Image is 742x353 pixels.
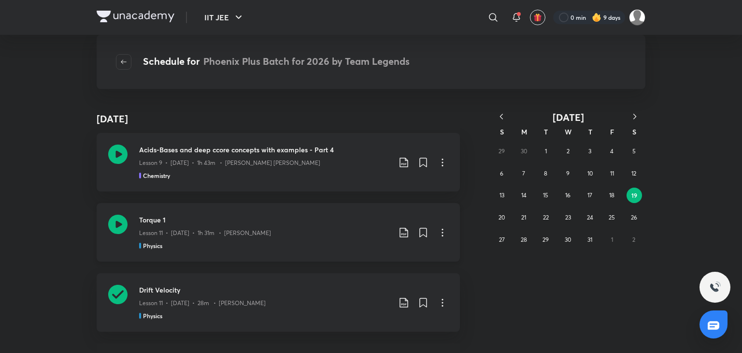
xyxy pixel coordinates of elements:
h3: Acids-Bases and deep ccore concepts with examples - Part 4 [139,145,390,155]
abbr: July 15, 2025 [543,191,548,199]
a: Torque 1Lesson 11 • [DATE] • 1h 31m • [PERSON_NAME]Physics [97,203,460,262]
p: Lesson 9 • [DATE] • 1h 43m • [PERSON_NAME] [PERSON_NAME] [139,159,320,167]
abbr: July 4, 2025 [610,147,614,155]
h3: Drift Velocity [139,285,390,295]
abbr: July 16, 2025 [565,191,571,199]
img: Shreyas Bhanu [629,9,645,26]
abbr: July 10, 2025 [587,170,593,177]
abbr: Monday [521,127,527,136]
button: July 7, 2025 [516,166,531,181]
a: Company Logo [97,11,174,25]
a: Drift VelocityLesson 11 • [DATE] • 28m • [PERSON_NAME]Physics [97,273,460,332]
button: IIT JEE [199,8,250,27]
abbr: Saturday [632,127,636,136]
button: July 16, 2025 [560,188,576,203]
button: July 10, 2025 [582,166,598,181]
img: ttu [709,281,721,293]
abbr: July 7, 2025 [522,170,525,177]
abbr: July 17, 2025 [587,191,592,199]
abbr: July 14, 2025 [521,191,527,199]
button: July 1, 2025 [538,144,554,159]
button: July 8, 2025 [538,166,554,181]
abbr: Friday [610,127,614,136]
abbr: July 25, 2025 [609,214,615,221]
button: [DATE] [512,111,624,123]
button: July 21, 2025 [516,210,531,225]
h5: Physics [143,311,162,320]
abbr: July 8, 2025 [544,170,547,177]
img: avatar [533,13,542,22]
button: July 23, 2025 [560,210,576,225]
abbr: July 1, 2025 [545,147,547,155]
abbr: July 27, 2025 [499,236,505,243]
abbr: Thursday [588,127,592,136]
button: July 26, 2025 [626,210,642,225]
abbr: July 21, 2025 [521,214,526,221]
button: July 14, 2025 [516,188,531,203]
button: July 6, 2025 [494,166,510,181]
button: July 31, 2025 [582,232,598,248]
button: July 3, 2025 [582,144,598,159]
img: Company Logo [97,11,174,22]
img: streak [592,13,601,22]
button: July 9, 2025 [560,166,576,181]
abbr: July 23, 2025 [565,214,571,221]
button: July 29, 2025 [538,232,554,248]
abbr: July 31, 2025 [587,236,592,243]
button: July 13, 2025 [494,188,510,203]
button: July 17, 2025 [582,188,598,203]
abbr: July 18, 2025 [609,191,614,199]
button: July 27, 2025 [494,232,510,248]
button: July 4, 2025 [604,144,620,159]
button: July 20, 2025 [494,210,510,225]
abbr: July 30, 2025 [565,236,571,243]
h3: Torque 1 [139,215,390,225]
abbr: July 9, 2025 [566,170,570,177]
button: July 11, 2025 [604,166,620,181]
button: avatar [530,10,545,25]
button: July 2, 2025 [560,144,576,159]
abbr: July 20, 2025 [499,214,505,221]
h5: Physics [143,241,162,250]
button: July 12, 2025 [626,166,642,181]
p: Lesson 11 • [DATE] • 1h 31m • [PERSON_NAME] [139,229,271,237]
button: July 24, 2025 [582,210,598,225]
abbr: July 22, 2025 [543,214,549,221]
abbr: July 2, 2025 [567,147,570,155]
span: Phoenix Plus Batch for 2026 by Team Legends [203,55,410,68]
abbr: July 12, 2025 [631,170,636,177]
abbr: July 19, 2025 [631,191,637,199]
abbr: Tuesday [544,127,548,136]
abbr: July 6, 2025 [500,170,503,177]
button: July 22, 2025 [538,210,554,225]
abbr: July 26, 2025 [631,214,637,221]
button: July 15, 2025 [538,188,554,203]
h4: [DATE] [97,112,128,126]
abbr: July 28, 2025 [521,236,527,243]
button: July 18, 2025 [604,188,620,203]
abbr: July 3, 2025 [588,147,591,155]
button: July 5, 2025 [626,144,642,159]
abbr: Wednesday [565,127,571,136]
abbr: July 24, 2025 [587,214,593,221]
abbr: July 5, 2025 [632,147,636,155]
abbr: Sunday [500,127,504,136]
button: July 28, 2025 [516,232,531,248]
button: July 19, 2025 [627,188,642,203]
abbr: July 11, 2025 [610,170,614,177]
abbr: July 29, 2025 [542,236,549,243]
span: [DATE] [553,111,584,124]
abbr: July 13, 2025 [499,191,504,199]
button: July 25, 2025 [604,210,620,225]
h4: Schedule for [143,54,410,70]
a: Acids-Bases and deep ccore concepts with examples - Part 4Lesson 9 • [DATE] • 1h 43m • [PERSON_NA... [97,133,460,191]
p: Lesson 11 • [DATE] • 28m • [PERSON_NAME] [139,299,266,308]
button: July 30, 2025 [560,232,576,248]
h5: Chemistry [143,171,170,180]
